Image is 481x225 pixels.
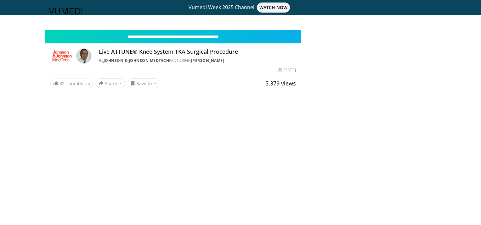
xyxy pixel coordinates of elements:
button: Share [96,78,125,88]
a: Johnson & Johnson MedTech [104,58,169,63]
img: Avatar [76,48,91,63]
img: Johnson & Johnson MedTech [50,48,74,63]
div: [DATE] [279,67,296,73]
span: 5,379 views [265,80,296,87]
img: VuMedi Logo [49,8,82,14]
button: Save to [127,78,160,88]
a: [PERSON_NAME] [191,58,224,63]
span: 32 [59,80,65,86]
div: By FEATURING [99,58,296,63]
h4: Live ATTUNE® Knee System TKA Surgical Procedure [99,48,296,55]
a: 32 Thumbs Up [50,79,93,88]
